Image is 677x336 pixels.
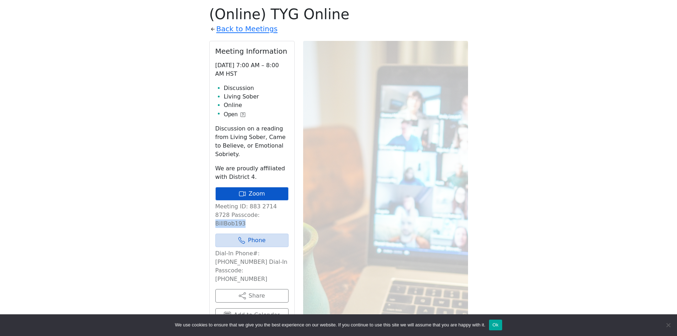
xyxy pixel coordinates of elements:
[224,92,289,101] li: Living Sober
[215,202,289,228] p: Meeting ID: 883 2714 8728 Passcode: BillBob193
[215,289,289,303] button: Share
[215,124,289,159] p: Discussion on a reading from Living Sober, Came to Believe, or Emotional Sobriety.
[209,6,468,23] h1: (Online) TYG Online
[224,101,289,110] li: Online
[224,110,245,119] button: Open
[215,164,289,181] p: We are proudly affiliated with District 4.
[215,249,289,283] p: Dial-In Phone#: [PHONE_NUMBER] Dial-In Passcode: [PHONE_NUMBER]
[215,308,289,322] button: Add to Calendar
[215,234,289,247] a: Phone
[215,47,289,55] h2: Meeting Information
[224,110,238,119] span: Open
[215,187,289,201] a: Zoom
[665,321,672,329] span: No
[489,320,502,330] button: Ok
[175,321,485,329] span: We use cookies to ensure that we give you the best experience on our website. If you continue to ...
[215,61,289,78] p: [DATE] 7:00 AM – 8:00 AM HST
[224,84,289,92] li: Discussion
[216,23,278,35] a: Back to Meetings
